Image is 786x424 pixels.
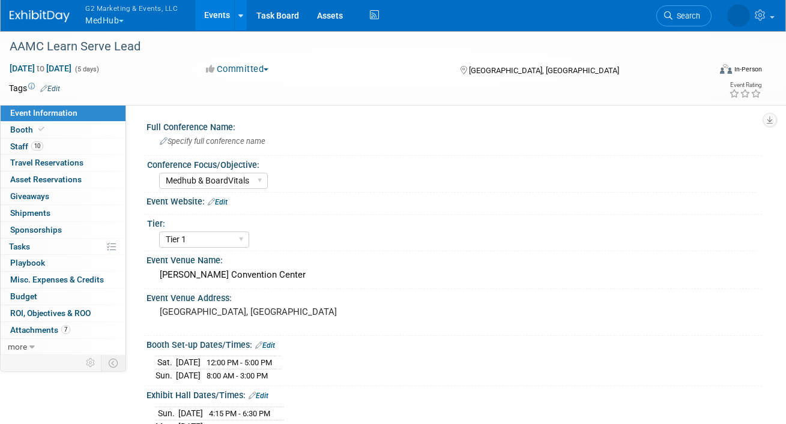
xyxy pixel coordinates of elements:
span: [DATE] [DATE] [9,63,72,74]
span: Playbook [10,258,45,267]
a: Edit [255,341,275,350]
a: Edit [249,392,268,400]
div: Booth Set-up Dates/Times: [147,336,762,351]
span: 12:00 PM - 5:00 PM [207,358,272,367]
span: Travel Reservations [10,158,83,167]
span: ROI, Objectives & ROO [10,308,91,318]
span: 10 [31,142,43,151]
td: [DATE] [176,369,201,381]
span: Budget [10,291,37,301]
span: 4:15 PM - 6:30 PM [209,409,270,418]
a: Edit [208,198,228,206]
div: In-Person [734,65,762,74]
a: Asset Reservations [1,172,125,188]
td: Sat. [156,356,176,369]
a: Giveaways [1,188,125,205]
img: ExhibitDay [10,10,70,22]
i: Booth reservation complete [38,126,44,133]
div: Tier: [147,215,757,230]
span: 8:00 AM - 3:00 PM [207,371,268,380]
span: Event Information [10,108,77,118]
a: Tasks [1,239,125,255]
a: Edit [40,85,60,93]
span: Booth [10,125,47,134]
td: [DATE] [178,407,203,420]
span: [GEOGRAPHIC_DATA], [GEOGRAPHIC_DATA] [469,66,619,75]
span: 7 [61,325,70,334]
span: Misc. Expenses & Credits [10,275,104,284]
span: Attachments [10,325,70,335]
div: Conference Focus/Objective: [147,156,757,171]
td: [DATE] [176,356,201,369]
td: Sun. [156,407,178,420]
span: to [35,64,46,73]
a: Playbook [1,255,125,271]
div: Exhibit Hall Dates/Times: [147,386,762,402]
a: Event Information [1,105,125,121]
td: Toggle Event Tabs [101,355,126,371]
div: [PERSON_NAME] Convention Center [156,266,753,284]
span: Search [673,11,700,20]
span: more [8,342,27,351]
a: ROI, Objectives & ROO [1,305,125,321]
a: Misc. Expenses & Credits [1,272,125,288]
button: Committed [202,63,273,76]
a: Search [656,5,712,26]
td: Sun. [156,369,176,381]
span: (5 days) [74,65,99,73]
a: Travel Reservations [1,155,125,171]
div: Event Venue Address: [147,289,762,304]
span: Staff [10,142,43,151]
a: Staff10 [1,139,125,155]
span: Specify full conference name [160,137,265,146]
td: Tags [9,82,60,94]
a: Attachments7 [1,322,125,338]
div: Event Venue Name: [147,251,762,266]
span: Shipments [10,208,50,218]
a: more [1,339,125,355]
img: Nora McQuillan [727,4,750,27]
span: G2 Marketing & Events, LLC [85,2,178,14]
pre: [GEOGRAPHIC_DATA], [GEOGRAPHIC_DATA] [160,306,390,317]
div: Full Conference Name: [147,118,762,133]
a: Budget [1,288,125,305]
span: Giveaways [10,191,49,201]
span: Tasks [9,242,30,251]
span: Sponsorships [10,225,62,234]
td: Personalize Event Tab Strip [80,355,101,371]
a: Shipments [1,205,125,221]
div: Event Website: [147,193,762,208]
div: AAMC Learn Serve Lead [5,36,698,58]
a: Sponsorships [1,222,125,238]
div: Event Format [651,62,762,80]
span: Asset Reservations [10,175,82,184]
div: Event Rating [729,82,761,88]
img: Format-Inperson.png [720,64,732,74]
a: Booth [1,122,125,138]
